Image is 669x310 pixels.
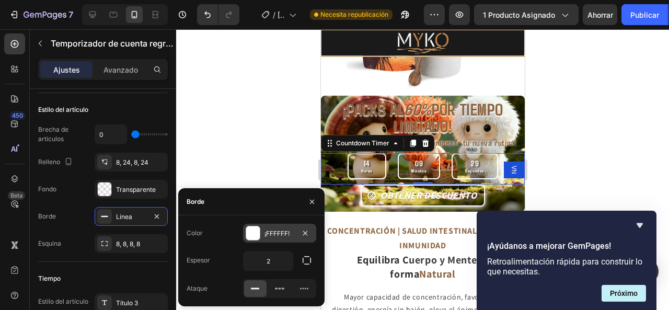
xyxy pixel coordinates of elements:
button: Publicar [621,4,668,25]
img: logo_orange.svg [17,17,25,25]
font: 450 [12,112,23,119]
img: tab_domain_overview_orange.svg [42,61,50,69]
img: website_grey.svg [17,27,25,36]
button: Ahorrar [583,4,617,25]
p: Temporizador de cuenta regresiva [51,37,174,50]
font: 8, 8, 8, 8 [116,240,140,248]
font: ¡FFFFFF! [264,229,290,237]
div: ¡Ayúdanos a mejorar GemPages! [487,219,646,302]
font: Línea [116,213,132,221]
font: 1 producto asignado [483,10,555,19]
font: Temporizador de cuenta regresiva [51,38,187,49]
button: Ocultar encuesta [633,219,646,232]
font: Borde [38,212,56,220]
font: Color [187,229,203,237]
font: Beta [10,192,22,199]
button: Siguiente pregunta [602,285,646,302]
font: Dominio [53,61,78,69]
span: Mayor capacidad de concentración, favorece la digestión, energía sin bajón, eleva el ánimo y refu... [11,263,193,297]
font: Palabras clave [119,61,162,69]
font: Publicar [630,10,659,19]
font: Esquina [38,239,61,247]
input: Auto [244,251,293,270]
font: Brecha de artículos [38,125,68,143]
font: 8, 24, 8, 24 [116,158,148,166]
font: [PERSON_NAME] [278,10,287,129]
img: tab_keywords_by_traffic_grey.svg [107,61,116,69]
font: Tiempo [38,274,61,282]
font: / [273,10,275,19]
font: Transparente [116,186,156,193]
div: Deshacer/Rehacer [197,4,239,25]
font: Avanzado [103,65,138,74]
font: Ataque [187,284,207,292]
font: Necesita republicación [320,10,388,18]
font: 7 [68,9,73,20]
font: Espesor [187,256,210,264]
input: Auto [95,125,126,144]
font: Ahorrar [587,10,613,19]
font: Próximo [610,289,638,297]
iframe: Área de diseño [321,29,525,310]
font: Borde [187,198,204,205]
font: ¡Ayúdanos a mejorar GemPages! [487,241,611,251]
font: Retroalimentación rápida para construir lo que necesitas. [487,257,642,277]
font: Dominio: [DOMAIN_NAME] [27,27,117,35]
h2: ¡Ayúdanos a mejorar GemPages! [487,240,646,252]
font: 4.0.25 [51,17,69,25]
button: 1 producto asignado [474,4,579,25]
font: Título 3 [116,299,138,307]
font: Estilo del artículo [38,106,88,113]
font: Estilo del artículo [38,297,88,305]
font: Ajustes [53,65,80,74]
button: 7 [4,4,78,25]
font: versión [29,17,51,25]
font: Fondo [38,185,56,193]
font: Relleno [38,158,60,166]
